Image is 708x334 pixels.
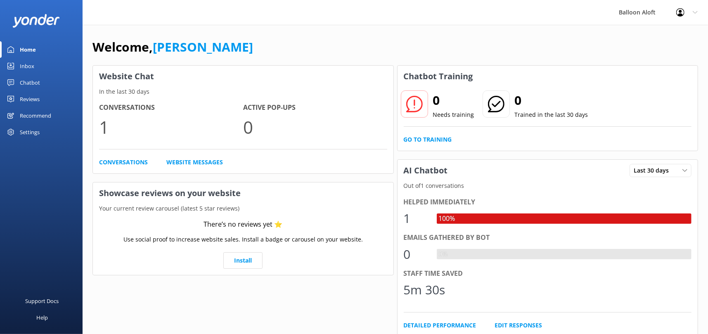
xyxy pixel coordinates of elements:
div: Staff time saved [404,268,692,279]
div: Home [20,41,36,58]
div: Reviews [20,91,40,107]
a: Edit Responses [495,321,542,330]
p: Needs training [433,110,474,119]
h1: Welcome, [92,37,253,57]
a: [PERSON_NAME] [153,38,253,55]
img: yonder-white-logo.png [12,14,60,28]
h3: Chatbot Training [398,66,479,87]
div: Chatbot [20,74,40,91]
p: Use social proof to increase website sales. Install a badge or carousel on your website. [123,235,363,244]
p: Trained in the last 30 days [515,110,588,119]
p: 0 [243,113,387,141]
h4: Active Pop-ups [243,102,387,113]
h2: 0 [515,90,588,110]
div: Inbox [20,58,34,74]
div: Help [36,309,48,326]
div: Emails gathered by bot [404,232,692,243]
div: 1 [404,208,429,228]
span: Last 30 days [634,166,674,175]
a: Detailed Performance [404,321,476,330]
div: 100% [437,213,457,224]
a: Website Messages [166,158,223,167]
h3: Showcase reviews on your website [93,182,393,204]
p: 1 [99,113,243,141]
h2: 0 [433,90,474,110]
h3: Website Chat [93,66,393,87]
div: There’s no reviews yet ⭐ [204,219,282,230]
p: Out of 1 conversations [398,181,698,190]
a: Go to Training [404,135,452,144]
a: Install [223,252,263,269]
a: Conversations [99,158,148,167]
div: 0% [437,249,450,260]
div: Support Docs [26,293,59,309]
p: In the last 30 days [93,87,393,96]
div: 0 [404,244,429,264]
div: 5m 30s [404,280,445,300]
h4: Conversations [99,102,243,113]
p: Your current review carousel (latest 5 star reviews) [93,204,393,213]
h3: AI Chatbot [398,160,454,181]
div: Recommend [20,107,51,124]
div: Settings [20,124,40,140]
div: Helped immediately [404,197,692,208]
